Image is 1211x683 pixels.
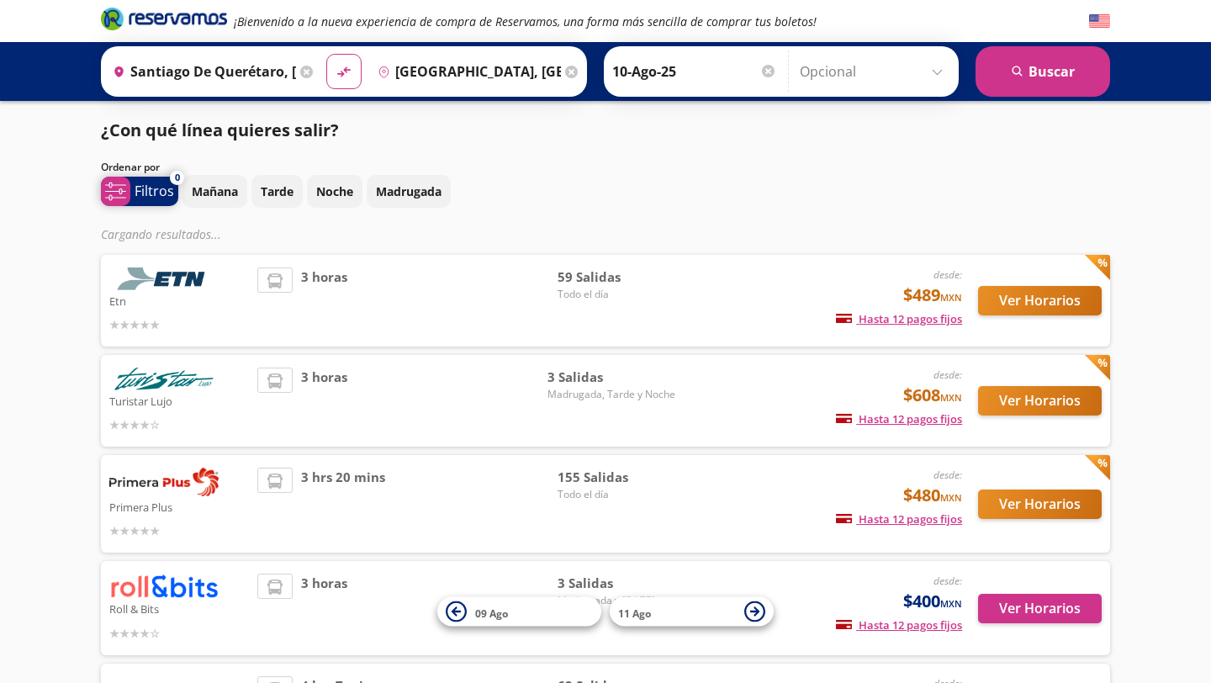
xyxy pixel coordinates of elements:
[101,118,339,143] p: ¿Con qué línea quieres salir?
[978,594,1102,623] button: Ver Horarios
[558,574,675,593] span: 3 Salidas
[940,597,962,610] small: MXN
[234,13,817,29] em: ¡Bienvenido a la nueva experiencia de compra de Reservamos, una forma más sencilla de comprar tus...
[547,387,675,402] span: Madrugada, Tarde y Noche
[101,177,178,206] button: 0Filtros
[610,597,774,627] button: 11 Ago
[109,290,249,310] p: Etn
[836,311,962,326] span: Hasta 12 pagos fijos
[101,160,160,175] p: Ordenar por
[933,267,962,282] em: desde:
[109,598,249,618] p: Roll & Bits
[558,287,675,302] span: Todo el día
[836,617,962,633] span: Hasta 12 pagos fijos
[558,468,675,487] span: 155 Salidas
[940,391,962,404] small: MXN
[933,574,962,588] em: desde:
[301,368,347,434] span: 3 horas
[316,183,353,200] p: Noche
[558,267,675,287] span: 59 Salidas
[251,175,303,208] button: Tarde
[175,171,180,185] span: 0
[376,183,442,200] p: Madrugada
[800,50,950,93] input: Opcional
[106,50,296,93] input: Buscar Origen
[437,597,601,627] button: 09 Ago
[301,267,347,334] span: 3 horas
[903,483,962,508] span: $480
[978,286,1102,315] button: Ver Horarios
[940,491,962,504] small: MXN
[301,574,347,642] span: 3 horas
[109,574,219,598] img: Roll & Bits
[101,226,221,242] em: Cargando resultados ...
[475,606,508,620] span: 09 Ago
[612,50,777,93] input: Elegir Fecha
[307,175,362,208] button: Noche
[978,490,1102,519] button: Ver Horarios
[135,181,174,201] p: Filtros
[109,368,219,390] img: Turistar Lujo
[109,496,249,516] p: Primera Plus
[367,175,451,208] button: Madrugada
[976,46,1110,97] button: Buscar
[940,291,962,304] small: MXN
[101,6,227,31] i: Brand Logo
[371,50,561,93] input: Buscar Destino
[558,487,675,502] span: Todo el día
[182,175,247,208] button: Mañana
[301,468,385,540] span: 3 hrs 20 mins
[903,283,962,308] span: $489
[618,606,651,620] span: 11 Ago
[109,267,219,290] img: Etn
[558,593,675,608] span: Madrugada y [DATE]
[978,386,1102,416] button: Ver Horarios
[933,468,962,482] em: desde:
[1089,11,1110,32] button: English
[261,183,293,200] p: Tarde
[903,589,962,614] span: $400
[836,511,962,527] span: Hasta 12 pagos fijos
[903,383,962,408] span: $608
[933,368,962,382] em: desde:
[109,468,219,496] img: Primera Plus
[192,183,238,200] p: Mañana
[109,390,249,410] p: Turistar Lujo
[547,368,675,387] span: 3 Salidas
[101,6,227,36] a: Brand Logo
[836,411,962,426] span: Hasta 12 pagos fijos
